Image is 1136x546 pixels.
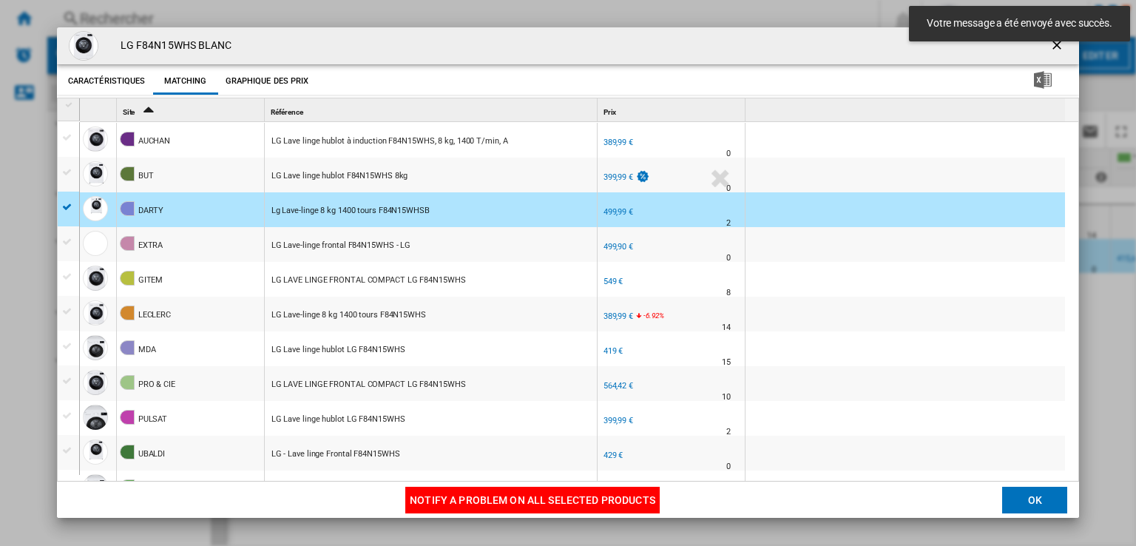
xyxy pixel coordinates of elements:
[120,98,264,121] div: Sort Ascending
[265,158,597,192] div: https://www.but.fr/produits/8806096212660/Lave-linge-hublot-LG-F84N15WHS-8kg.html
[726,425,731,439] div: Délai de livraison : 2 jours
[635,170,650,183] img: promotionV3.png
[405,487,660,513] button: Notify a problem on all selected products
[722,355,731,370] div: Délai de livraison : 15 jours
[271,263,466,297] div: LG LAVE LINGE FRONTAL COMPACT LG F84N15WHS
[922,16,1117,31] span: Votre message a été envoyé avec succès.
[603,172,633,182] div: 399,99 €
[601,205,633,220] div: 499,99 €
[726,286,731,300] div: Délai de livraison : 8 jours
[271,333,405,367] div: LG Lave linge hublot LG F84N15WHS
[603,207,633,217] div: 499,99 €
[601,240,633,255] div: 499,90 €
[271,229,410,263] div: LG Lave-linge frontal F84N15WHS - LG
[643,311,659,320] span: -6.92
[138,159,154,193] div: BUT
[138,333,156,367] div: MDA
[271,368,466,402] div: LG LAVE LINGE FRONTAL COMPACT LG F84N15WHS
[265,123,597,157] div: https://www.auchan.fr/lg-lave-linge-hublot-a-induction-f84n15whs-8-kg-1400-t-min-a/pr-C1817587
[138,368,175,402] div: PRO & CIE
[265,192,597,226] div: https://www.darty.com/nav/achat/gros_electromenager/lavage_sechage/lave-linge_hublot/lg_f84n15whs...
[726,459,731,474] div: Délai de livraison : 0 jour
[265,436,597,470] div: https://www.ubaldi.com/electromenager/lavage/lave-linge/lg/lave-linge-frontal-lg--f84n15whs--7003...
[268,98,597,121] div: Référence Sort None
[113,38,232,53] h4: LG F84N15WHS BLANC
[726,146,731,161] div: Délai de livraison : 0 jour
[268,98,597,121] div: Sort None
[271,402,405,437] div: LG Lave linge hublot LG F84N15WHS
[603,242,633,252] div: 499,90 €
[1034,71,1052,89] img: excel-24x24.png
[265,227,597,261] div: http://www.extra.fr/p-lave-linge-frontal-f84n15whs
[603,381,633,391] div: 564,42 €
[642,309,651,327] i: %
[265,262,597,296] div: https://www.gitem.fr/lave-linge-frontal-compact-capacite-8kg-53l.html
[726,216,731,231] div: Délai de livraison : 2 jours
[271,159,408,193] div: LG Lave linge hublot F84N15WHS 8kg
[271,298,426,332] div: LG Lave-linge 8 kg 1400 tours F84N15WHS
[748,98,1065,121] div: Sort None
[722,320,731,335] div: Délai de livraison : 14 jours
[601,135,633,150] div: 389,99 €
[601,448,623,463] div: 429 €
[138,194,164,228] div: DARTY
[138,298,171,332] div: LECLERC
[265,471,597,505] div: https://www.villatech.fr/fr/a/lave-linge-frontal-lg-f84n15whs
[138,229,163,263] div: EXTRA
[123,108,135,116] span: Site
[603,311,633,321] div: 389,99 €
[601,344,623,359] div: 419 €
[271,124,508,158] div: LG Lave linge hublot à induction F84N15WHS, 8 kg, 1400 T/min, A
[726,181,731,196] div: Délai de livraison : 0 jour
[271,437,400,471] div: LG - Lave linge Frontal F84N15WHS
[222,68,313,95] button: Graphique des prix
[271,472,405,506] div: LG Lave linge hublot LG F84N15WHS
[64,68,149,95] button: Caractéristiques
[603,277,623,286] div: 549 €
[601,98,745,121] div: Sort None
[271,108,303,116] span: Référence
[69,31,98,61] img: f84n15whs-f84n15whs.jpg
[601,170,650,185] div: 399,99 €
[601,379,633,394] div: 564,42 €
[603,138,633,147] div: 389,99 €
[726,251,731,266] div: Délai de livraison : 0 jour
[603,451,623,460] div: 429 €
[120,98,264,121] div: Site Sort Ascending
[138,437,165,471] div: UBALDI
[271,194,430,228] div: Lg Lave-linge 8 kg 1400 tours F84N15WHSB
[601,274,623,289] div: 549 €
[265,401,597,435] div: https://www.pulsat.fr/fr/a/lave-linge-frontal-lg-f84n15whs
[1010,68,1075,95] button: Télécharger au format Excel
[1002,487,1067,513] button: OK
[265,331,597,365] div: https://www.mda-electromenager.com/fr/a/lave-linge-frontal-lg-f84n15whs
[603,346,623,356] div: 419 €
[83,98,116,121] div: Sort None
[722,390,731,405] div: Délai de livraison : 10 jours
[603,416,633,425] div: 399,99 €
[153,68,218,95] button: Matching
[601,98,745,121] div: Prix Sort None
[265,297,597,331] div: https://www.e.leclerc/fp/lave-linge-8-kg-1400-tours-f84n15whs-8806096212660
[138,402,167,437] div: PULSAT
[138,263,163,297] div: GITEM
[265,366,597,400] div: https://www.procie.com/lave-linge-frontal-compact-capacite-8kg-53l.html
[57,27,1079,518] md-dialog: Product popup
[138,472,179,506] div: VILLATECH
[601,309,633,324] div: 389,99 €
[603,108,617,116] span: Prix
[138,124,170,158] div: AUCHAN
[601,414,633,428] div: 399,99 €
[136,108,160,116] span: Sort Ascending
